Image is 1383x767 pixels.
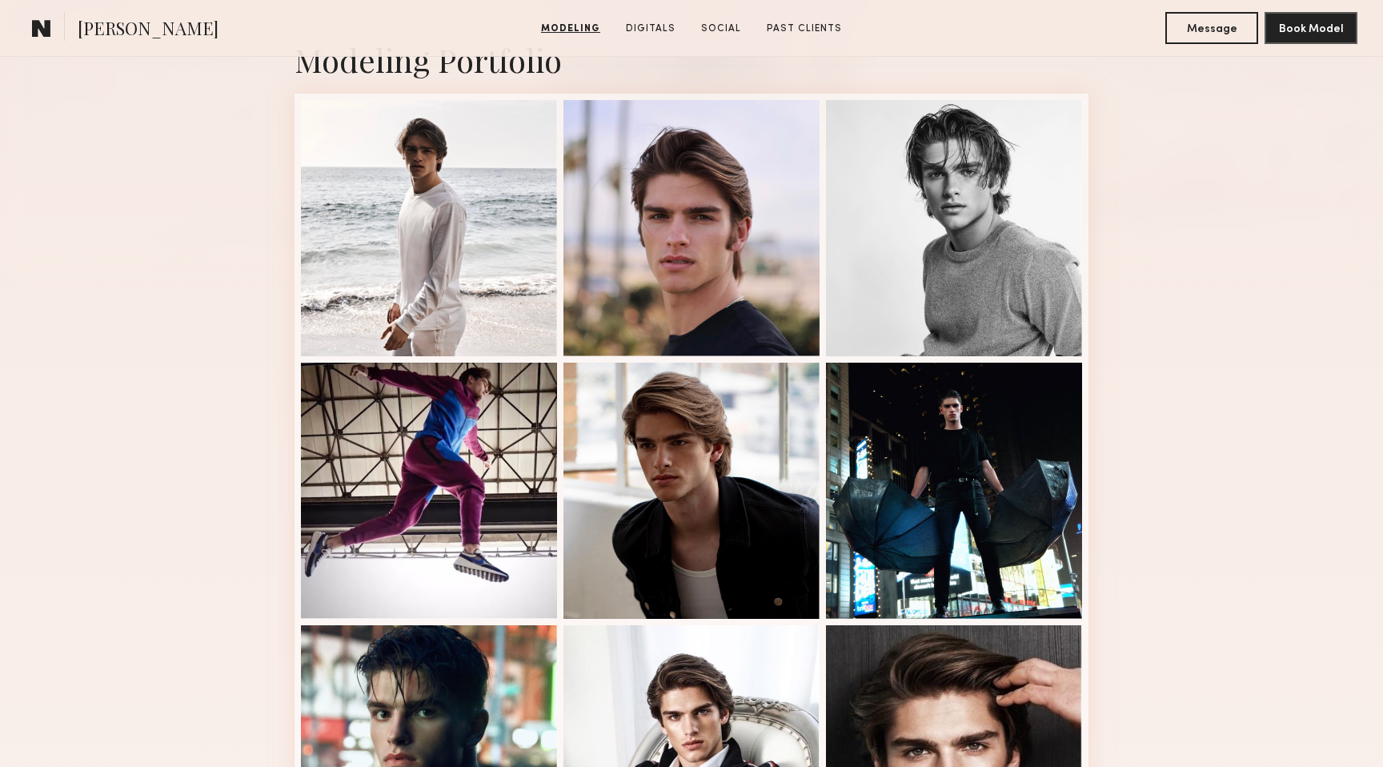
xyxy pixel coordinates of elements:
button: Message [1165,12,1258,44]
a: Social [695,22,748,36]
a: Past Clients [760,22,848,36]
a: Book Model [1265,21,1357,34]
a: Modeling [535,22,607,36]
span: [PERSON_NAME] [78,16,218,44]
div: Modeling Portfolio [295,38,1088,81]
a: Digitals [619,22,682,36]
button: Book Model [1265,12,1357,44]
